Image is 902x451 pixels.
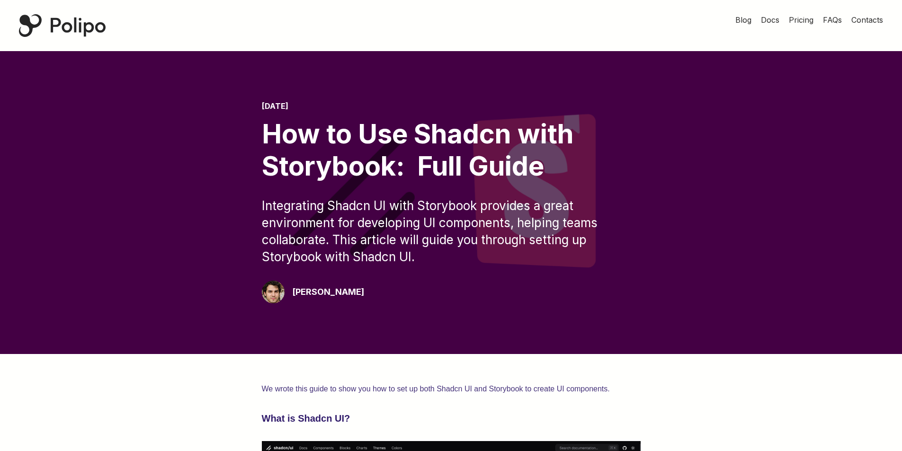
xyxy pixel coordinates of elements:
span: Pricing [789,15,813,25]
div: How to Use Shadcn with Storybook: Full Guide [262,118,641,182]
span: Docs [761,15,779,25]
h3: What is Shadcn UI? [262,411,641,426]
div: [PERSON_NAME] [292,285,364,299]
a: Blog [735,14,751,26]
time: [DATE] [262,101,288,111]
span: Contacts [851,15,883,25]
a: Docs [761,14,779,26]
img: Giorgio Pari Polipo [262,281,285,303]
a: FAQs [823,14,842,26]
a: Contacts [851,14,883,26]
a: Pricing [789,14,813,26]
div: Integrating Shadcn UI with Storybook provides a great environment for developing UI components, h... [262,197,641,265]
span: FAQs [823,15,842,25]
span: Blog [735,15,751,25]
p: We wrote this guide to show you how to set up both Shadcn UI and Storybook to create UI components. [262,382,641,396]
